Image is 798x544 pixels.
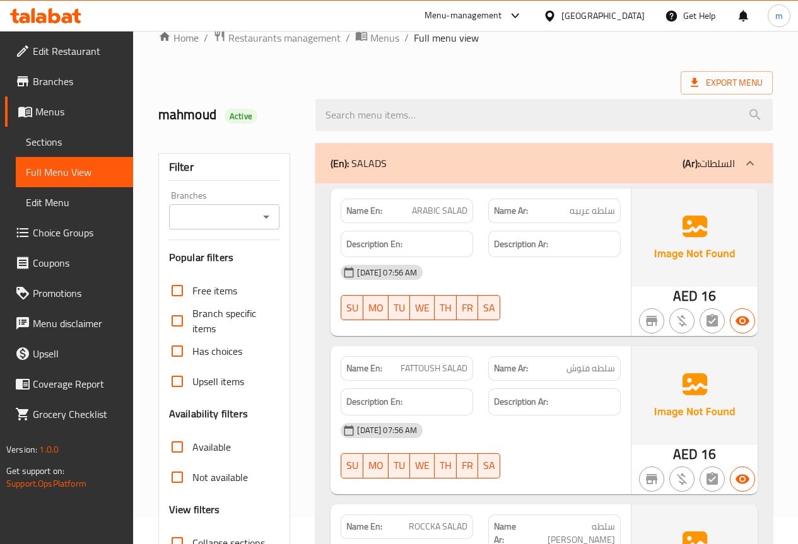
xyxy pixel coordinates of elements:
[370,30,399,45] span: Menus
[315,143,773,183] div: (En): SALADS(Ar):السلطات
[494,394,548,410] strong: Description Ar:
[6,441,37,458] span: Version:
[33,286,123,301] span: Promotions
[683,154,700,173] b: (Ar):
[412,204,467,217] span: ARABIC SALAD
[5,248,133,278] a: Coupons
[315,99,773,131] input: search
[16,187,133,217] a: Edit Menu
[5,308,133,339] a: Menu disclaimer
[352,424,422,436] span: [DATE] 07:56 AM
[440,456,452,475] span: TH
[341,295,363,320] button: SU
[700,466,725,492] button: Not has choices
[435,453,457,478] button: TH
[33,316,123,331] span: Menu disclaimer
[5,96,133,127] a: Menus
[169,407,248,421] h3: Availability filters
[5,66,133,96] a: Branches
[440,299,452,317] span: TH
[33,407,123,422] span: Grocery Checklist
[669,308,695,333] button: Purchased item
[478,295,500,320] button: SA
[6,475,86,492] a: Support.OpsPlatform
[341,453,363,478] button: SU
[394,456,405,475] span: TU
[566,362,615,375] span: سلطه فتوش
[435,295,457,320] button: TH
[346,30,350,45] li: /
[401,362,467,375] span: FATTOUSH SALAD
[225,108,257,124] div: Active
[457,295,478,320] button: FR
[462,456,473,475] span: FR
[494,362,528,375] strong: Name Ar:
[410,295,435,320] button: WE
[257,208,275,226] button: Open
[5,217,133,248] a: Choice Groups
[192,470,248,485] span: Not available
[192,374,244,389] span: Upsell items
[16,127,133,157] a: Sections
[331,154,349,173] b: (En):
[5,278,133,308] a: Promotions
[730,308,755,333] button: Available
[701,284,716,308] span: 16
[639,308,664,333] button: Not branch specific item
[673,442,698,466] span: AED
[6,463,64,479] span: Get support on:
[169,154,280,181] div: Filter
[331,156,387,171] p: SALADS
[478,453,500,478] button: SA
[462,299,473,317] span: FR
[26,165,123,180] span: Full Menu View
[346,236,402,252] strong: Description En:
[33,74,123,89] span: Branches
[346,520,382,533] strong: Name En:
[355,30,399,46] a: Menus
[483,299,495,317] span: SA
[346,204,382,217] strong: Name En:
[33,255,123,270] span: Coupons
[494,204,528,217] strong: Name Ar:
[368,456,384,475] span: MO
[410,453,435,478] button: WE
[5,369,133,399] a: Coverage Report
[169,250,280,265] h3: Popular filters
[414,30,479,45] span: Full menu view
[39,441,59,458] span: 1.0.0
[5,339,133,369] a: Upsell
[225,110,257,122] span: Active
[346,299,358,317] span: SU
[33,346,123,361] span: Upsell
[683,156,735,171] p: السلطات
[494,236,548,252] strong: Description Ar:
[16,157,133,187] a: Full Menu View
[409,520,467,533] span: ROCCKA SALAD
[691,75,763,91] span: Export Menu
[368,299,384,317] span: MO
[192,283,237,298] span: Free items
[158,30,773,46] nav: breadcrumb
[669,466,695,492] button: Purchased item
[192,439,231,454] span: Available
[35,104,123,119] span: Menus
[730,466,755,492] button: Available
[158,105,301,124] h2: mahmoud
[561,9,645,23] div: [GEOGRAPHIC_DATA]
[5,36,133,66] a: Edit Restaurant
[33,376,123,391] span: Coverage Report
[631,346,758,444] img: Ae5nvW7+0k+MAAAAAElFTkSuQmCC
[204,30,208,45] li: /
[192,306,270,336] span: Branch specific items
[158,30,199,45] a: Home
[425,8,502,23] div: Menu-management
[775,9,783,23] span: m
[33,225,123,240] span: Choice Groups
[389,295,410,320] button: TU
[415,299,430,317] span: WE
[346,456,358,475] span: SU
[700,308,725,333] button: Not has choices
[346,394,402,410] strong: Description En:
[352,267,422,279] span: [DATE] 07:56 AM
